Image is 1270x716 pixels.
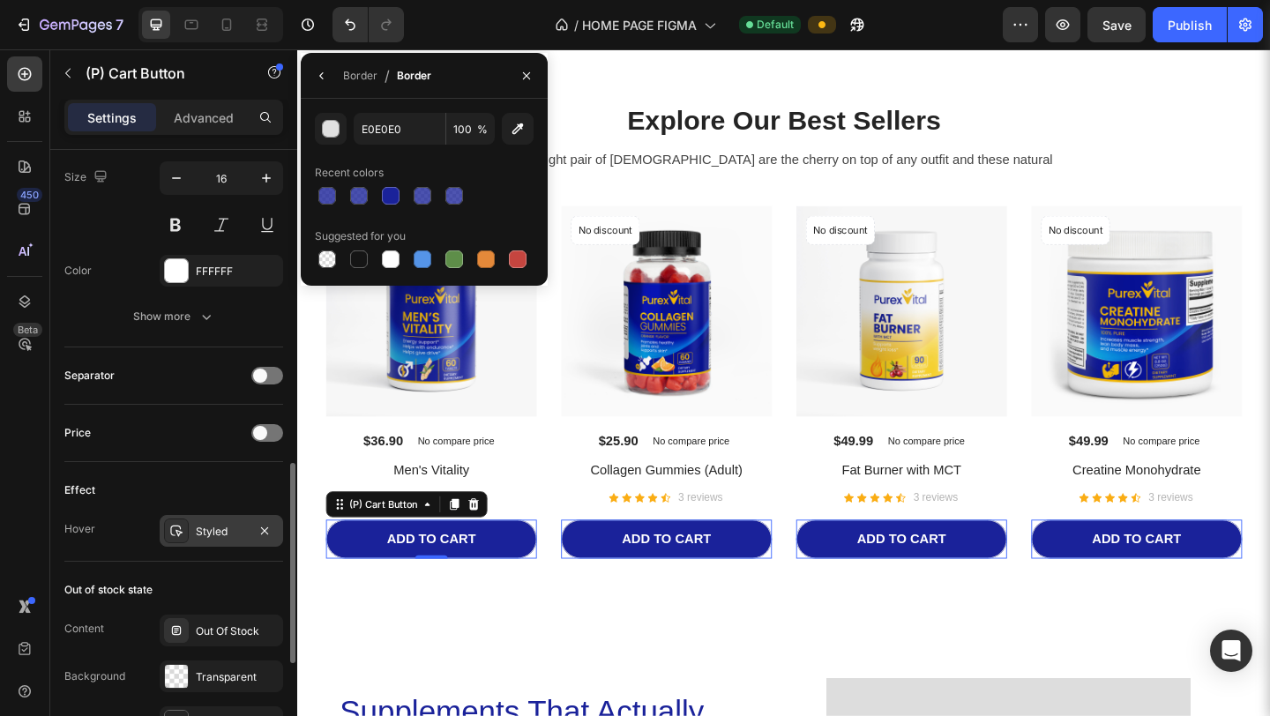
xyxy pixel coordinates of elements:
[325,414,372,438] div: $25.90
[13,323,42,337] div: Beta
[31,445,260,470] h2: Men's Vitality
[817,189,876,205] p: No discount
[116,14,123,35] p: 7
[287,511,516,554] button: ADD TO CART
[315,165,384,181] div: Recent colors
[31,170,260,399] a: Men's Vitality
[354,113,445,145] input: Eg: FFFFFF
[386,421,470,431] p: No compare price
[86,63,235,84] p: (P) Cart Button
[70,414,116,438] div: $36.90
[542,445,772,470] h2: Fat Burner with MCT
[315,228,406,244] div: Suggested for you
[64,166,111,190] div: Size
[64,368,115,384] div: Separator
[131,421,214,431] p: No compare price
[642,421,726,431] p: No compare price
[1102,18,1132,33] span: Save
[64,301,283,332] button: Show more
[574,16,579,34] span: /
[582,16,697,34] span: HOME PAGE FIGMA
[53,487,134,503] div: (P) Cart Button
[196,264,279,280] div: FFFFFF
[798,511,1027,554] button: ADD TO CART
[477,122,488,138] span: %
[1168,16,1212,34] div: Publish
[15,59,1043,97] p: Explore Our Best Sellers
[287,170,516,399] a: Collagen Gummies (Adult)
[542,170,772,399] a: Fat Burner with MCT
[7,7,131,42] button: 7
[133,308,215,325] div: Show more
[798,170,1027,399] a: Creatine Monohydrate
[1210,630,1252,672] div: Open Intercom Messenger
[837,414,884,438] div: $49.99
[561,189,620,205] p: No discount
[305,189,364,205] p: No discount
[397,68,431,84] div: Border
[670,479,719,496] p: 3 reviews
[1153,7,1227,42] button: Publish
[64,425,91,441] div: Price
[343,68,377,84] div: Border
[174,108,234,127] p: Advanced
[898,421,982,431] p: No compare price
[385,65,390,86] span: /
[64,668,125,684] div: Background
[15,108,1043,133] p: The right pair of [DEMOGRAPHIC_DATA] are the cherry on top of any outfit and these natural
[49,189,108,205] p: No discount
[926,479,975,496] p: 3 reviews
[415,479,463,496] p: 3 reviews
[353,522,450,543] div: ADD TO CART
[196,669,279,685] div: Transparent
[87,108,137,127] p: Settings
[64,621,104,637] div: Content
[64,263,92,279] div: Color
[64,482,95,498] div: Effect
[17,188,42,202] div: 450
[64,521,95,537] div: Hover
[196,623,279,639] div: Out Of Stock
[864,522,961,543] div: ADD TO CART
[64,582,153,598] div: Out of stock state
[31,511,260,554] button: ADD TO CART
[798,445,1027,470] h2: Creatine Monohydrate
[196,524,247,540] div: Styled
[1087,7,1146,42] button: Save
[287,445,516,470] h2: Collagen Gummies (Adult)
[542,511,772,554] button: ADD TO CART
[609,522,706,543] div: ADD TO CART
[581,414,628,438] div: $49.99
[332,7,404,42] div: Undo/Redo
[757,17,794,33] span: Default
[297,49,1270,716] iframe: Design area
[97,522,194,543] div: ADD TO CART
[159,479,207,496] p: 3 reviews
